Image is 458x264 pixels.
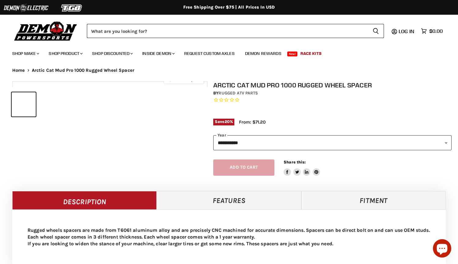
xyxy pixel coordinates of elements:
[225,119,230,124] span: 20
[239,119,266,125] span: From: $71.20
[8,45,441,60] ul: Main menu
[12,191,157,209] a: Description
[418,27,446,36] a: $0.00
[157,191,301,209] a: Features
[49,2,95,14] img: TGB Logo 2
[12,92,36,117] button: Arctic Cat Mud Pro 1000 Rugged Wheel Spacer thumbnail
[213,97,452,103] span: Rated 0.0 out of 5 stars 0 reviews
[368,24,384,38] button: Search
[167,77,201,82] span: Click to expand
[44,47,86,60] a: Shop Product
[431,239,453,259] inbox-online-store-chat: Shopify online store chat
[8,47,43,60] a: Shop Make
[213,90,452,97] div: by
[218,90,258,96] a: Rugged ATV Parts
[284,159,320,176] aside: Share this:
[287,52,298,56] span: New!
[301,191,446,209] a: Fitment
[88,47,136,60] a: Shop Discounted
[12,68,25,73] a: Home
[28,227,430,247] p: Rugged wheels spacers are made from T6061 aluminum alloy and are precisely CNC machined for accur...
[3,2,49,14] img: Demon Electric Logo 2
[213,119,234,125] span: Save %
[138,47,178,60] a: Inside Demon
[284,160,306,164] span: Share this:
[396,29,418,34] a: Log in
[429,28,443,34] span: $0.00
[399,28,414,34] span: Log in
[12,20,79,42] img: Demon Powersports
[213,81,452,89] h1: Arctic Cat Mud Pro 1000 Rugged Wheel Spacer
[180,47,239,60] a: Request Custom Axles
[87,24,384,38] form: Product
[213,135,452,150] select: year
[32,68,134,73] span: Arctic Cat Mud Pro 1000 Rugged Wheel Spacer
[296,47,326,60] a: Race Kits
[240,47,286,60] a: Demon Rewards
[87,24,368,38] input: Search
